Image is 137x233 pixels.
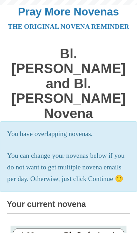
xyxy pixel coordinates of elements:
[7,150,130,185] p: You can change your novenas below if you do not want to get multiple novena emails per day. Other...
[7,200,130,214] h3: Your current novena
[7,128,130,140] p: You have overlapping novenas.
[8,23,129,30] a: The original novena reminder
[18,6,119,18] a: Pray More Novenas
[7,46,130,121] h1: Bl. [PERSON_NAME] and Bl. [PERSON_NAME] Novena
